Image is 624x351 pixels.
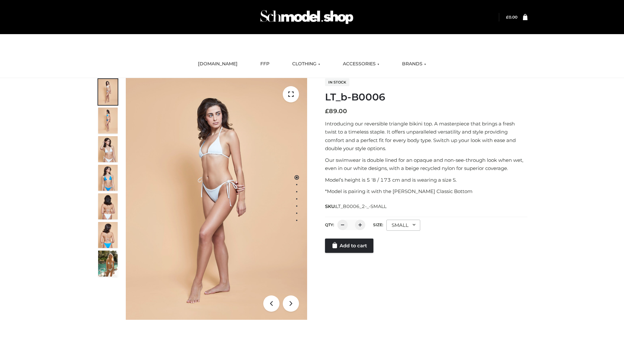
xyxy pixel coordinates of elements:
img: ArielClassicBikiniTop_CloudNine_AzureSky_OW114ECO_3-scaled.jpg [98,136,118,162]
div: SMALL [386,220,420,231]
label: Size: [373,222,383,227]
span: SKU: [325,202,387,210]
img: ArielClassicBikiniTop_CloudNine_AzureSky_OW114ECO_4-scaled.jpg [98,165,118,191]
a: BRANDS [397,57,431,71]
h1: LT_b-B0006 [325,91,527,103]
a: Add to cart [325,239,373,253]
p: Introducing our reversible triangle bikini top. A masterpiece that brings a fresh twist to a time... [325,120,527,153]
p: Our swimwear is double lined for an opaque and non-see-through look when wet, even in our white d... [325,156,527,173]
img: ArielClassicBikiniTop_CloudNine_AzureSky_OW114ECO_1 [126,78,307,320]
a: ACCESSORIES [338,57,384,71]
a: £0.00 [506,15,517,19]
span: £ [506,15,509,19]
p: *Model is pairing it with the [PERSON_NAME] Classic Bottom [325,187,527,196]
span: £ [325,108,329,115]
span: LT_B0006_2-_-SMALL [336,203,386,209]
img: ArielClassicBikiniTop_CloudNine_AzureSky_OW114ECO_2-scaled.jpg [98,108,118,134]
img: Arieltop_CloudNine_AzureSky2.jpg [98,251,118,277]
p: Model’s height is 5 ‘8 / 173 cm and is wearing a size S. [325,176,527,184]
bdi: 0.00 [506,15,517,19]
bdi: 89.00 [325,108,347,115]
img: ArielClassicBikiniTop_CloudNine_AzureSky_OW114ECO_7-scaled.jpg [98,193,118,219]
span: In stock [325,78,349,86]
a: [DOMAIN_NAME] [193,57,242,71]
a: FFP [255,57,274,71]
img: Schmodel Admin 964 [258,4,356,30]
img: ArielClassicBikiniTop_CloudNine_AzureSky_OW114ECO_1-scaled.jpg [98,79,118,105]
label: QTY: [325,222,334,227]
img: ArielClassicBikiniTop_CloudNine_AzureSky_OW114ECO_8-scaled.jpg [98,222,118,248]
a: CLOTHING [287,57,325,71]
